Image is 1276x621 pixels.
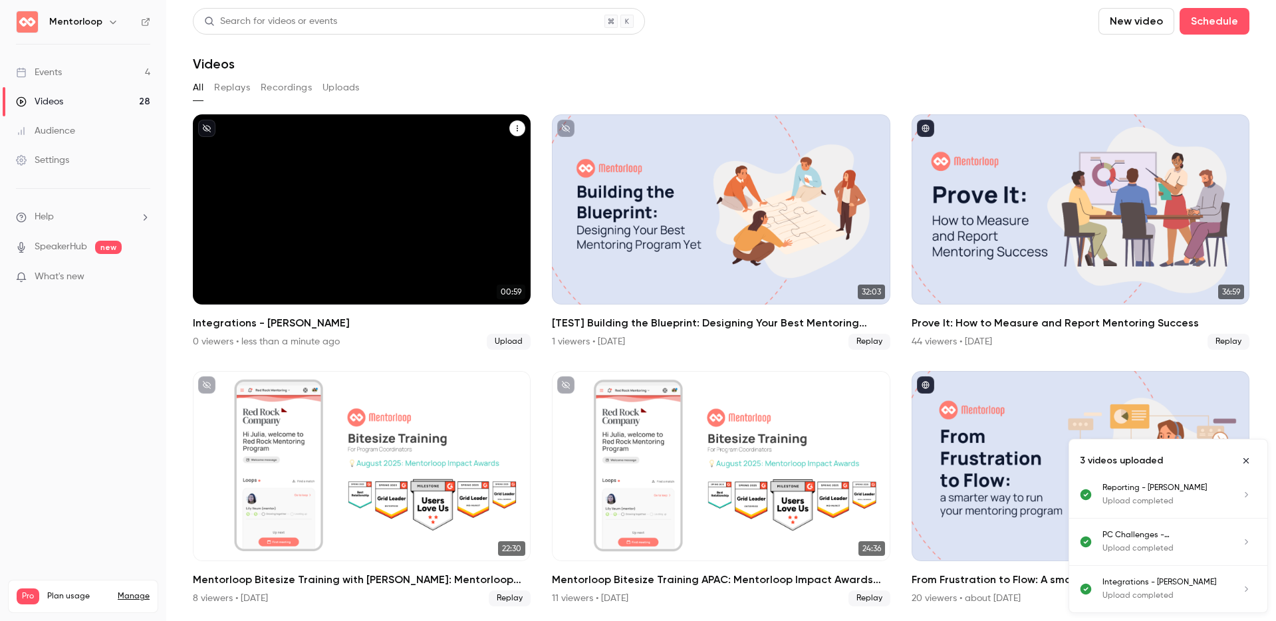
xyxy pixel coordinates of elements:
span: Replay [1208,334,1249,350]
div: 11 viewers • [DATE] [552,592,628,605]
a: 00:59Integrations - [PERSON_NAME]0 viewers • less than a minute agoUpload [193,114,531,350]
button: All [193,77,203,98]
a: 27:41From Frustration to Flow: A smarter way to run your mentoring program20 viewers • about [DAT... [912,371,1249,606]
div: Settings [16,154,69,167]
li: [TEST] Building the Blueprint: Designing Your Best Mentoring Program Yet [552,114,890,350]
span: Help [35,210,54,224]
span: Plan usage [47,591,110,602]
button: Close uploads list [1235,450,1257,471]
p: Integrations - [PERSON_NAME] [1102,576,1225,588]
div: 0 viewers • less than a minute ago [193,335,340,348]
span: Replay [848,590,890,606]
span: 22:30 [498,541,525,556]
span: new [95,241,122,254]
p: Upload completed [1102,590,1225,602]
div: Videos [16,95,63,108]
a: 36:59Prove It: How to Measure and Report Mentoring Success44 viewers • [DATE]Replay [912,114,1249,350]
a: Reporting - [PERSON_NAME]Upload completed [1102,482,1257,507]
li: Mentorloop Bitesize Training APAC: Mentorloop Impact Awards 2025 [552,371,890,606]
ul: Uploads list [1069,482,1267,612]
span: 00:59 [497,285,525,299]
div: 8 viewers • [DATE] [193,592,268,605]
button: unpublished [198,376,215,394]
button: Replays [214,77,250,98]
h6: Mentorloop [49,15,102,29]
a: PC Challenges - [PERSON_NAME]Upload completed [1102,529,1257,555]
div: 44 viewers • [DATE] [912,335,992,348]
li: From Frustration to Flow: A smarter way to run your mentoring program [912,371,1249,606]
button: unpublished [557,376,574,394]
button: Uploads [322,77,360,98]
img: Mentorloop [17,11,38,33]
a: 24:36Mentorloop Bitesize Training APAC: Mentorloop Impact Awards 202511 viewers • [DATE]Replay [552,371,890,606]
span: What's new [35,270,84,284]
span: Pro [17,588,39,604]
button: unpublished [198,120,215,137]
section: Videos [193,8,1249,613]
button: New video [1098,8,1174,35]
a: 32:03[TEST] Building the Blueprint: Designing Your Best Mentoring Program Yet1 viewers • [DATE]Re... [552,114,890,350]
h2: Integrations - [PERSON_NAME] [193,315,531,331]
span: 32:03 [858,285,885,299]
a: Integrations - [PERSON_NAME]Upload completed [1102,576,1257,602]
button: unpublished [557,120,574,137]
li: Prove It: How to Measure and Report Mentoring Success [912,114,1249,350]
h1: Videos [193,56,235,72]
button: published [917,120,934,137]
h2: From Frustration to Flow: A smarter way to run your mentoring program [912,572,1249,588]
button: published [917,376,934,394]
button: Schedule [1180,8,1249,35]
div: Events [16,66,62,79]
p: Upload completed [1102,495,1225,507]
h2: Mentorloop Bitesize Training with [PERSON_NAME]: Mentorloop Impact Awards [193,572,531,588]
a: Manage [118,591,150,602]
span: 36:59 [1218,285,1244,299]
h2: Prove It: How to Measure and Report Mentoring Success [912,315,1249,331]
a: 22:30Mentorloop Bitesize Training with [PERSON_NAME]: Mentorloop Impact Awards8 viewers • [DATE]R... [193,371,531,606]
div: Search for videos or events [204,15,337,29]
h2: Mentorloop Bitesize Training APAC: Mentorloop Impact Awards 2025 [552,572,890,588]
span: Upload [487,334,531,350]
span: 24:36 [858,541,885,556]
button: Recordings [261,77,312,98]
p: Reporting - [PERSON_NAME] [1102,482,1225,494]
li: Mentorloop Bitesize Training with Kristin: Mentorloop Impact Awards [193,371,531,606]
span: Replay [489,590,531,606]
h2: [TEST] Building the Blueprint: Designing Your Best Mentoring Program Yet [552,315,890,331]
p: 3 videos uploaded [1080,454,1163,467]
p: PC Challenges - [PERSON_NAME] [1102,529,1225,541]
div: 1 viewers • [DATE] [552,335,625,348]
span: Replay [848,334,890,350]
div: Audience [16,124,75,138]
li: Integrations - Jess [193,114,531,350]
p: Upload completed [1102,543,1225,555]
li: help-dropdown-opener [16,210,150,224]
a: SpeakerHub [35,240,87,254]
div: 20 viewers • about [DATE] [912,592,1021,605]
